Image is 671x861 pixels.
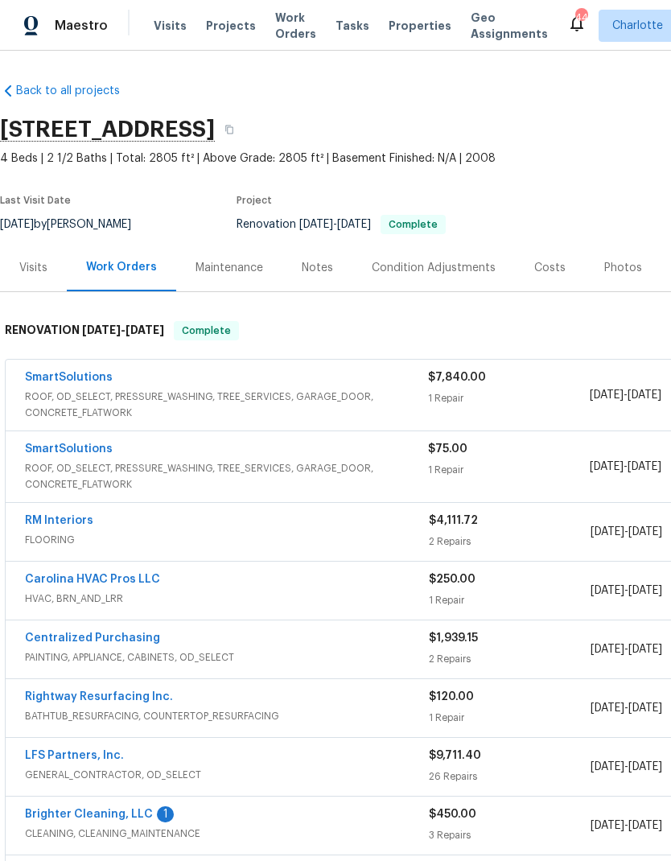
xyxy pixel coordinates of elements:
span: - [82,324,164,336]
span: GENERAL_CONTRACTOR, OD_SELECT [25,767,429,783]
div: Visits [19,260,47,276]
div: 1 Repair [428,462,589,478]
span: $250.00 [429,574,475,585]
span: HVAC, BRN_AND_LRR [25,591,429,607]
span: Complete [175,323,237,339]
a: SmartSolutions [25,443,113,455]
a: Brighter Cleaning, LLC [25,809,153,820]
span: FLOORING [25,532,429,548]
span: [DATE] [126,324,164,336]
span: Renovation [237,219,446,230]
span: PAINTING, APPLIANCE, CABINETS, OD_SELECT [25,649,429,665]
span: ROOF, OD_SELECT, PRESSURE_WASHING, TREE_SERVICES, GARAGE_DOOR, CONCRETE_FLATWORK [25,389,428,421]
button: Copy Address [215,115,244,144]
span: Project [237,196,272,205]
span: - [591,524,662,540]
span: [DATE] [628,461,661,472]
span: [DATE] [628,702,662,714]
div: 1 Repair [429,710,591,726]
div: 1 [157,806,174,822]
div: 2 Repairs [429,533,591,550]
span: - [590,387,661,403]
span: Tasks [335,20,369,31]
a: Rightway Resurfacing Inc. [25,691,173,702]
a: RM Interiors [25,515,93,526]
span: Charlotte [612,18,663,34]
div: 26 Repairs [429,768,591,785]
span: - [299,219,371,230]
span: $450.00 [429,809,476,820]
div: Costs [534,260,566,276]
span: Work Orders [275,10,316,42]
span: [DATE] [591,702,624,714]
div: Maintenance [196,260,263,276]
a: Centralized Purchasing [25,632,160,644]
span: [DATE] [628,389,661,401]
span: - [591,700,662,716]
span: - [590,459,661,475]
span: $75.00 [428,443,467,455]
div: 2 Repairs [429,651,591,667]
span: [DATE] [628,761,662,772]
a: LFS Partners, Inc. [25,750,124,761]
span: $9,711.40 [429,750,481,761]
span: [DATE] [628,585,662,596]
span: Properties [389,18,451,34]
span: [DATE] [591,526,624,538]
div: Condition Adjustments [372,260,496,276]
span: $120.00 [429,691,474,702]
span: Projects [206,18,256,34]
span: [DATE] [590,389,624,401]
span: [DATE] [628,526,662,538]
span: - [591,641,662,657]
span: [DATE] [591,761,624,772]
span: Geo Assignments [471,10,548,42]
span: [DATE] [590,461,624,472]
span: - [591,583,662,599]
span: $7,840.00 [428,372,486,383]
div: 44 [575,10,587,26]
span: [DATE] [82,324,121,336]
span: [DATE] [591,644,624,655]
span: $4,111.72 [429,515,478,526]
span: ROOF, OD_SELECT, PRESSURE_WASHING, TREE_SERVICES, GARAGE_DOOR, CONCRETE_FLATWORK [25,460,428,492]
div: Work Orders [86,259,157,275]
span: [DATE] [628,644,662,655]
span: [DATE] [591,820,624,831]
div: Photos [604,260,642,276]
a: Carolina HVAC Pros LLC [25,574,160,585]
span: - [591,818,662,834]
span: [DATE] [299,219,333,230]
a: SmartSolutions [25,372,113,383]
div: Notes [302,260,333,276]
span: Complete [382,220,444,229]
span: Visits [154,18,187,34]
span: Maestro [55,18,108,34]
div: 3 Repairs [429,827,591,843]
span: [DATE] [591,585,624,596]
span: [DATE] [628,820,662,831]
span: $1,939.15 [429,632,478,644]
div: 1 Repair [429,592,591,608]
span: [DATE] [337,219,371,230]
span: - [591,759,662,775]
div: 1 Repair [428,390,589,406]
h6: RENOVATION [5,321,164,340]
span: CLEANING, CLEANING_MAINTENANCE [25,826,429,842]
span: BATHTUB_RESURFACING, COUNTERTOP_RESURFACING [25,708,429,724]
